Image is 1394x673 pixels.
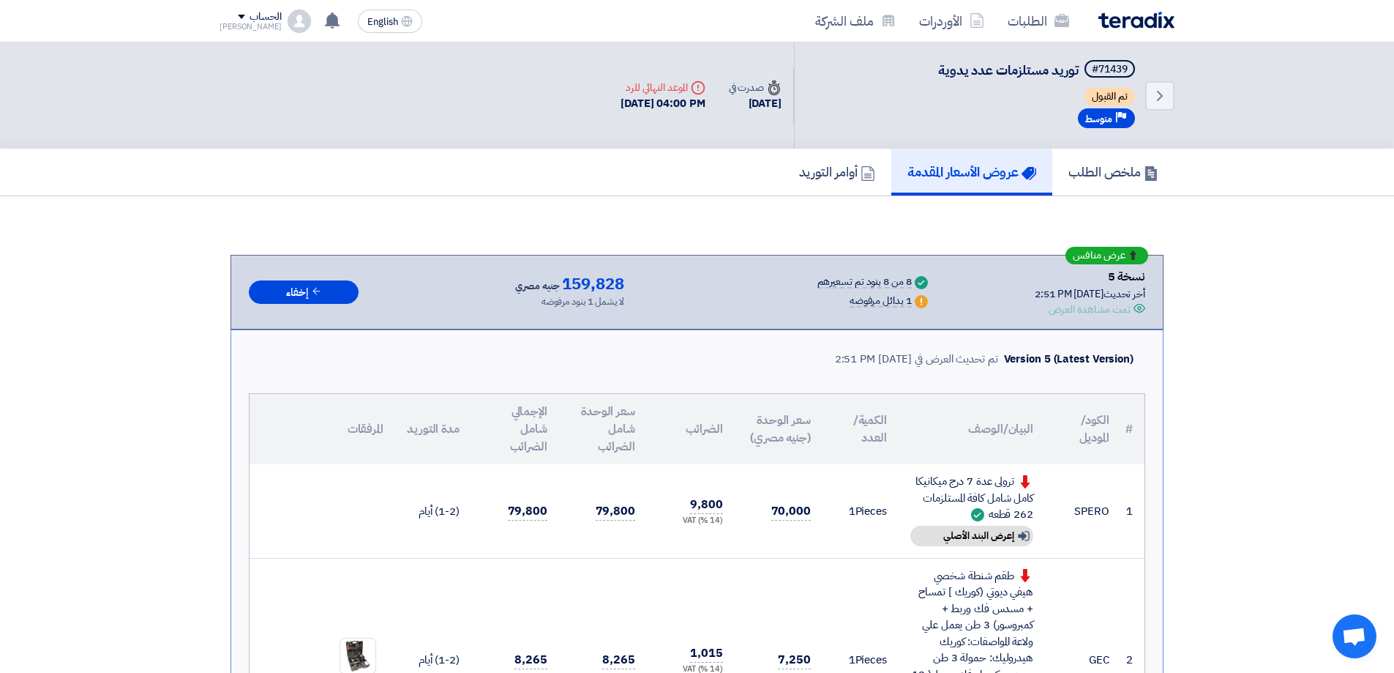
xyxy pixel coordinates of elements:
[1035,267,1145,286] div: نسخة 5
[471,394,559,464] th: الإجمالي شامل الضرائب
[910,526,1033,546] div: إعرض البند الأصلي
[288,10,311,33] img: profile_test.png
[1121,394,1144,464] th: #
[659,515,723,527] div: (14 %) VAT
[899,394,1045,464] th: البيان/الوصف
[799,163,875,180] h5: أوامر التوريد
[1085,112,1112,126] span: متوسط
[621,95,705,112] div: [DATE] 04:00 PM
[559,394,647,464] th: سعر الوحدة شامل الضرائب
[596,502,635,521] span: 79,800
[783,149,891,196] a: أوامر التوريد
[817,277,912,289] div: 8 من 8 بنود تم تسعيرهم
[729,80,782,95] div: صدرت في
[690,644,723,663] span: 1,015
[1004,351,1133,368] div: Version 5 (Latest Version)
[515,278,559,295] span: جنيه مصري
[690,496,723,514] span: 9,800
[1052,149,1174,196] a: ملخص الطلب
[249,280,359,305] button: إخفاء
[849,652,855,668] span: 1
[250,11,281,23] div: الحساب
[1045,464,1121,558] td: SPERO
[1092,64,1128,75] div: #71439
[822,394,899,464] th: الكمية/العدد
[996,4,1081,38] a: الطلبات
[395,394,471,464] th: مدة التوريد
[1084,88,1135,105] span: تم القبول
[621,80,705,95] div: الموعد النهائي للرد
[220,23,282,31] div: [PERSON_NAME]
[891,149,1052,196] a: عروض الأسعار المقدمة
[562,275,623,293] span: 159,828
[938,60,1079,80] span: توريد مستلزمات عدد يدوية
[1098,12,1174,29] img: Teradix logo
[647,394,735,464] th: الضرائب
[850,296,912,308] div: 1 بدائل مرفوضه
[907,4,996,38] a: الأوردرات
[835,351,998,368] div: تم تحديث العرض في [DATE] 2:51 PM
[514,651,547,669] span: 8,265
[907,163,1036,180] h5: عروض الأسعار المقدمة
[1121,464,1144,558] td: 1
[910,473,1033,523] div: ترولى عدة 7 درج ميكانيكا كامل شامل كافة المستلزمات 262 قطعه
[358,10,422,33] button: English
[1333,614,1376,658] div: دردشة مفتوحة
[395,464,471,558] td: (1-2) أيام
[367,17,398,27] span: English
[1035,286,1145,302] div: أخر تحديث [DATE] 2:51 PM
[250,394,395,464] th: المرفقات
[1068,163,1158,180] h5: ملخص الطلب
[822,464,899,558] td: Pieces
[542,294,624,309] div: لا يشمل 1 بنود مرفوضه
[735,394,822,464] th: سعر الوحدة (جنيه مصري)
[1073,250,1125,261] span: عرض منافس
[729,95,782,112] div: [DATE]
[1049,302,1131,317] div: تمت مشاهدة العرض
[1045,394,1121,464] th: الكود/الموديل
[771,502,811,521] span: 70,000
[508,502,547,521] span: 79,800
[938,60,1138,81] h5: توريد مستلزمات عدد يدوية
[849,503,855,519] span: 1
[778,651,811,669] span: 7,250
[602,651,635,669] span: 8,265
[803,4,907,38] a: ملف الشركة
